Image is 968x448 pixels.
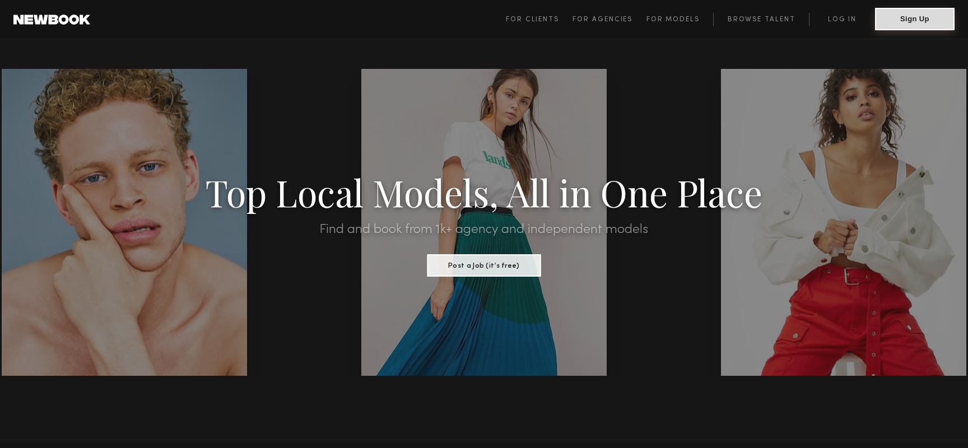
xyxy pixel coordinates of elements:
h1: Top Local Models, All in One Place [73,175,896,209]
a: Browse Talent [713,13,809,26]
button: Post a Job (it’s free) [427,254,541,277]
a: Post a Job (it’s free) [427,258,541,270]
a: For Clients [506,13,573,26]
a: For Agencies [573,13,646,26]
span: For Models [646,16,700,23]
a: Log in [809,13,875,26]
button: Sign Up [875,8,955,30]
span: For Agencies [573,16,632,23]
h2: Find and book from 1k+ agency and independent models [73,223,896,236]
a: For Models [646,13,714,26]
span: For Clients [506,16,559,23]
